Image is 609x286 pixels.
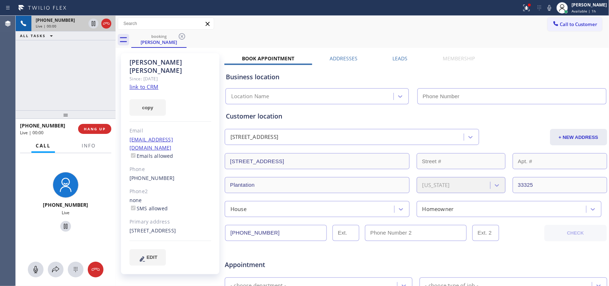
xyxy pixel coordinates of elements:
button: + NEW ADDRESS [550,129,607,145]
button: Open directory [48,262,64,277]
label: Book Appointment [242,55,294,62]
div: Location Name [231,92,269,101]
button: Call to Customer [548,17,602,31]
input: Phone Number 2 [365,225,467,241]
div: booking [132,34,186,39]
input: Emails allowed [131,153,136,158]
span: Call [36,142,51,149]
label: Addresses [330,55,357,62]
input: Phone Number [417,88,607,104]
label: Leads [393,55,408,62]
div: Business location [226,72,606,82]
div: [STREET_ADDRESS] [130,227,211,235]
input: Apt. # [513,153,607,169]
a: link to CRM [130,83,158,90]
button: Info [77,139,100,153]
button: ALL TASKS [16,31,60,40]
span: ALL TASKS [20,33,46,38]
div: Since: [DATE] [130,75,211,83]
label: Emails allowed [130,152,173,159]
input: Phone Number [225,225,327,241]
div: House [230,205,247,213]
input: Search [118,18,214,29]
span: HANG UP [84,126,106,131]
button: Hang up [88,262,103,277]
span: Appointment [225,260,351,270]
div: [PERSON_NAME] [572,2,607,8]
input: Address [225,153,410,169]
span: Available | 1h [572,9,596,14]
div: [PERSON_NAME] [132,39,186,45]
span: Info [82,142,96,149]
button: Hold Customer [88,19,98,29]
div: Email [130,127,211,135]
div: Edward Guerra [132,32,186,47]
button: Hang up [101,19,111,29]
button: Open dialpad [68,262,83,277]
span: Call to Customer [560,21,598,27]
div: Phone [130,165,211,174]
button: Mute [544,3,554,13]
button: Call [31,139,55,153]
span: Live [62,210,70,216]
button: EDIT [130,249,166,266]
span: [PHONE_NUMBER] [20,122,65,129]
span: [PHONE_NUMBER] [43,201,88,208]
span: [PHONE_NUMBER] [36,17,75,23]
button: HANG UP [78,124,111,134]
a: [PHONE_NUMBER] [130,175,175,181]
input: Street # [417,153,506,169]
a: [EMAIL_ADDRESS][DOMAIN_NAME] [130,136,173,151]
input: Ext. [333,225,359,241]
span: EDIT [147,255,157,260]
div: [STREET_ADDRESS] [230,133,278,141]
div: Primary address [130,218,211,226]
span: Live | 00:00 [20,130,44,136]
span: Live | 00:00 [36,24,56,29]
div: Customer location [226,111,606,121]
div: [PERSON_NAME] [PERSON_NAME] [130,58,211,75]
input: SMS allowed [131,206,136,210]
div: Phone2 [130,187,211,196]
input: ZIP [513,177,607,193]
button: Mute [28,262,44,277]
button: CHECK [544,225,607,241]
div: Homeowner [422,205,454,213]
button: Hold Customer [60,221,71,232]
input: City [225,177,410,193]
input: Ext. 2 [472,225,499,241]
label: SMS allowed [130,205,168,212]
button: copy [130,99,166,116]
label: Membership [443,55,475,62]
div: none [130,196,211,213]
